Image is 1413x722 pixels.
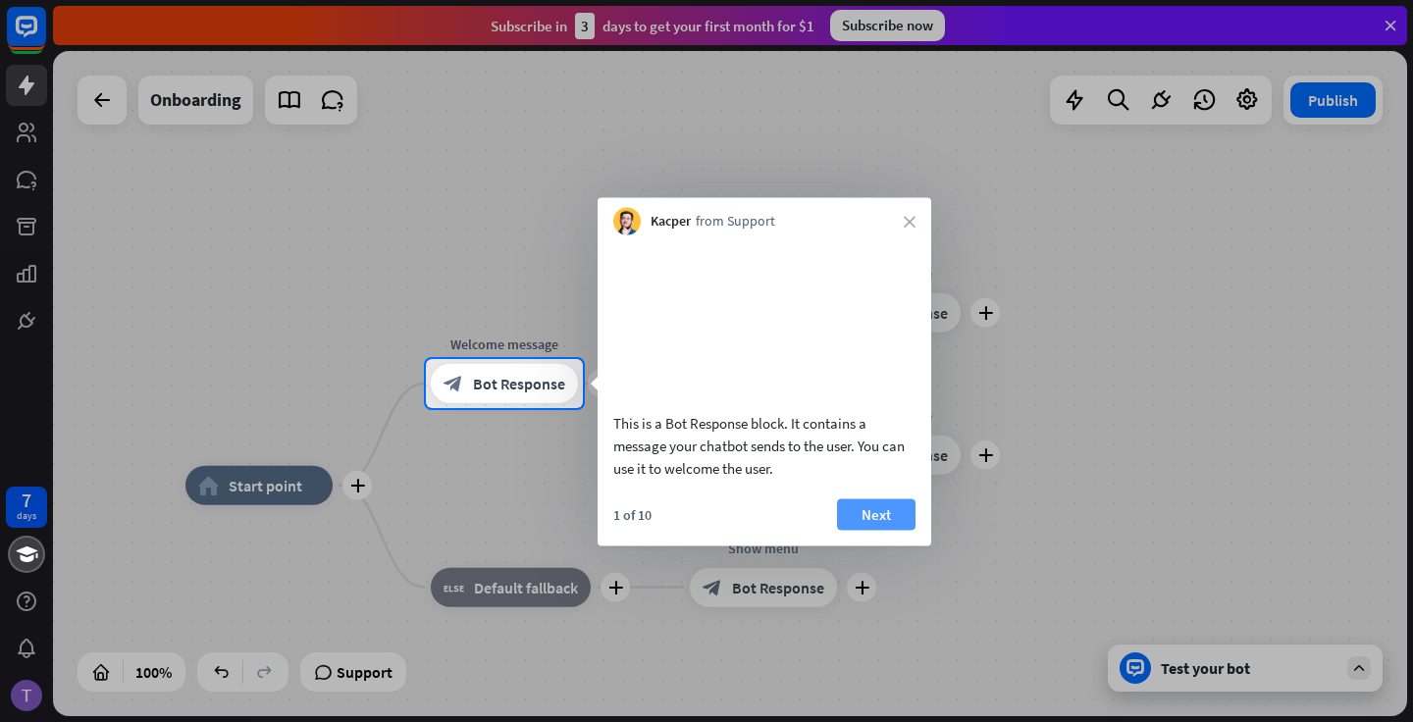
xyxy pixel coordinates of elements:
span: Kacper [651,212,691,232]
span: from Support [696,212,775,232]
i: close [904,216,916,228]
i: block_bot_response [444,374,463,393]
div: This is a Bot Response block. It contains a message your chatbot sends to the user. You can use i... [613,411,916,479]
button: Next [837,498,916,530]
span: Bot Response [473,374,565,393]
button: Open LiveChat chat widget [16,8,75,67]
div: 1 of 10 [613,505,652,523]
